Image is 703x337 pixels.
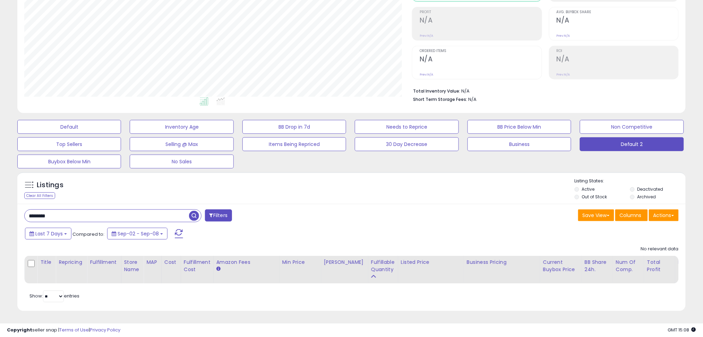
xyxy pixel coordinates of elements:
[420,72,433,77] small: Prev: N/A
[118,230,159,237] span: Sep-02 - Sep-08
[420,49,541,53] span: Ordered Items
[124,259,141,273] div: Store Name
[557,55,678,64] h2: N/A
[557,72,570,77] small: Prev: N/A
[324,259,365,266] div: [PERSON_NAME]
[35,230,63,237] span: Last 7 Days
[575,178,686,184] p: Listing States:
[282,259,318,266] div: Min Price
[355,120,458,134] button: Needs to Reprice
[647,259,672,273] div: Total Profit
[242,120,346,134] button: BB Drop in 7d
[420,10,541,14] span: Profit
[585,259,610,273] div: BB Share 24h.
[216,259,276,266] div: Amazon Fees
[420,34,433,38] small: Prev: N/A
[580,120,684,134] button: Non Competitive
[25,228,71,240] button: Last 7 Days
[90,259,118,266] div: Fulfillment
[59,327,89,333] a: Terms of Use
[420,16,541,26] h2: N/A
[17,120,121,134] button: Default
[641,246,679,252] div: No relevant data
[216,266,221,272] small: Amazon Fees.
[7,327,32,333] strong: Copyright
[164,259,178,266] div: Cost
[242,137,346,151] button: Items Being Repriced
[467,259,537,266] div: Business Pricing
[90,327,120,333] a: Privacy Policy
[580,137,684,151] button: Default 2
[468,120,571,134] button: BB Price Below Min
[184,259,211,273] div: Fulfillment Cost
[668,327,696,333] span: 2025-09-16 15:08 GMT
[637,186,663,192] label: Deactivated
[616,259,641,273] div: Num of Comp.
[557,16,678,26] h2: N/A
[29,293,79,299] span: Show: entries
[146,259,158,266] div: MAP
[557,49,678,53] span: ROI
[401,259,461,266] div: Listed Price
[620,212,642,219] span: Columns
[557,10,678,14] span: Avg. Buybox Share
[24,192,55,199] div: Clear All Filters
[40,259,53,266] div: Title
[420,55,541,64] h2: N/A
[543,259,579,273] div: Current Buybox Price
[37,180,63,190] h5: Listings
[615,209,648,221] button: Columns
[355,137,458,151] button: 30 Day Decrease
[72,231,104,237] span: Compared to:
[59,259,84,266] div: Repricing
[130,120,233,134] button: Inventory Age
[582,186,595,192] label: Active
[130,155,233,168] button: No Sales
[413,88,460,94] b: Total Inventory Value:
[557,34,570,38] small: Prev: N/A
[468,137,571,151] button: Business
[582,194,607,200] label: Out of Stock
[7,327,120,334] div: seller snap | |
[17,137,121,151] button: Top Sellers
[578,209,614,221] button: Save View
[637,194,656,200] label: Archived
[371,259,395,273] div: Fulfillable Quantity
[413,86,674,95] li: N/A
[468,96,477,103] span: N/A
[205,209,232,222] button: Filters
[649,209,679,221] button: Actions
[413,96,467,102] b: Short Term Storage Fees:
[17,155,121,168] button: Buybox Below Min
[107,228,168,240] button: Sep-02 - Sep-08
[130,137,233,151] button: Selling @ Max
